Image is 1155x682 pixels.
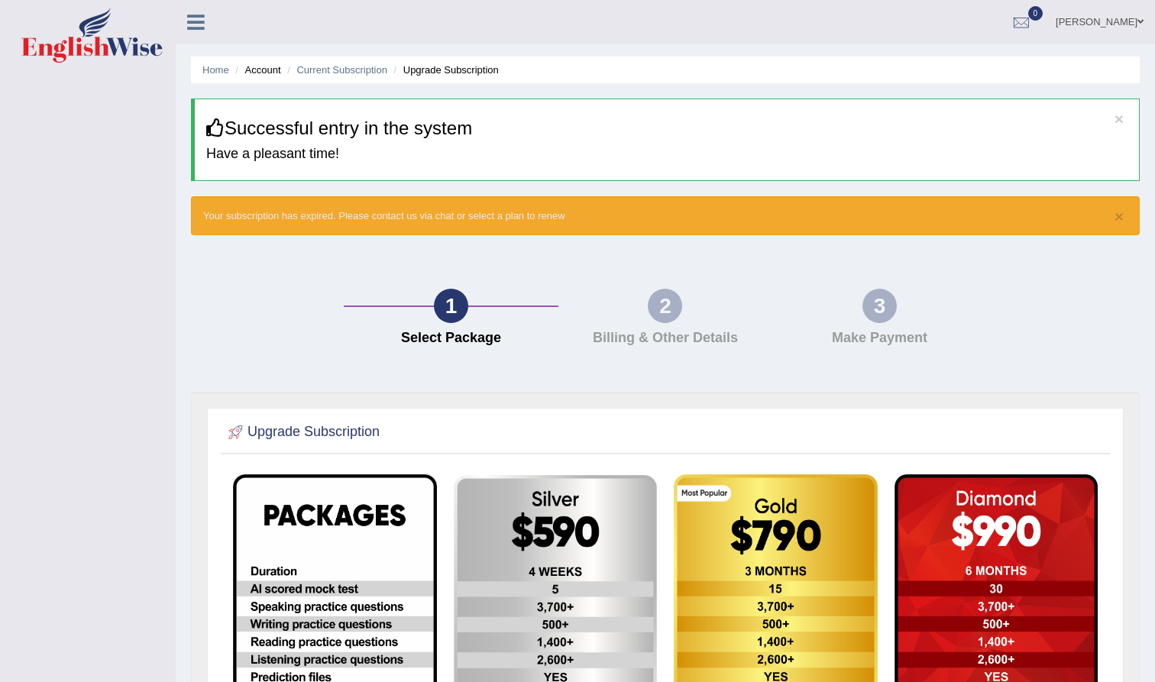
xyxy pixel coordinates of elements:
h2: Upgrade Subscription [225,421,380,444]
h4: Select Package [351,331,550,346]
button: × [1115,208,1124,225]
div: 3 [862,289,897,323]
a: Home [202,64,229,76]
div: 1 [434,289,468,323]
button: × [1115,111,1124,127]
h4: Make Payment [780,331,979,346]
h3: Successful entry in the system [206,118,1127,138]
div: Your subscription has expired. Please contact us via chat or select a plan to renew [191,196,1140,235]
span: 0 [1028,6,1043,21]
h4: Have a pleasant time! [206,147,1127,162]
li: Upgrade Subscription [390,63,499,77]
li: Account [231,63,280,77]
h4: Billing & Other Details [566,331,765,346]
div: 2 [648,289,682,323]
a: Current Subscription [296,64,387,76]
